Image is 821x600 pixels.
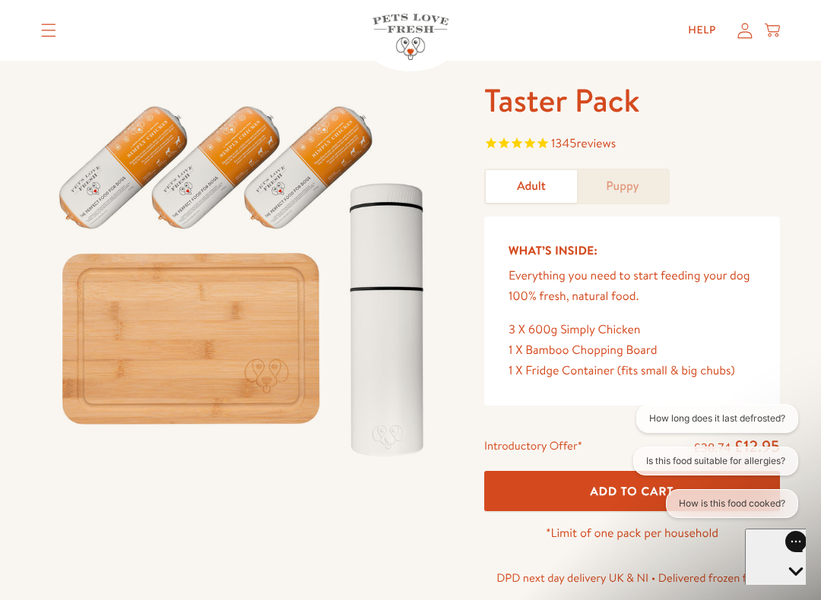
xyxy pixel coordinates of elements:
iframe: Gorgias live chat conversation starters [612,404,806,532]
span: Rated 4.8 out of 5 stars 1345 reviews [484,134,780,156]
span: Add To Cart [591,483,674,499]
h5: What’s Inside: [509,241,756,261]
p: *Limit of one pack per household [484,523,780,544]
div: 1 X Fridge Container (fits small & big chubs) [509,361,756,381]
img: Pets Love Fresh [372,14,449,60]
p: Everything you need to start feeding your dog 100% fresh, natural food. [509,266,756,307]
summary: Translation missing: en.sections.header.menu [29,11,68,49]
img: Taster Pack - Adult [41,80,448,469]
a: Puppy [577,170,668,203]
span: 1 X Bamboo Chopping Board [509,342,658,358]
a: Adult [486,170,577,203]
button: Add To Cart [484,471,780,511]
a: Help [676,15,728,46]
p: DPD next day delivery UK & NI • Delivered frozen fresh [484,568,780,588]
iframe: Gorgias live chat messenger [745,529,806,585]
div: Introductory Offer* [484,436,582,459]
div: 3 X 600g Simply Chicken [509,320,756,340]
span: 1345 reviews [551,135,616,152]
h1: Taster Pack [484,80,780,122]
span: reviews [576,135,616,152]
